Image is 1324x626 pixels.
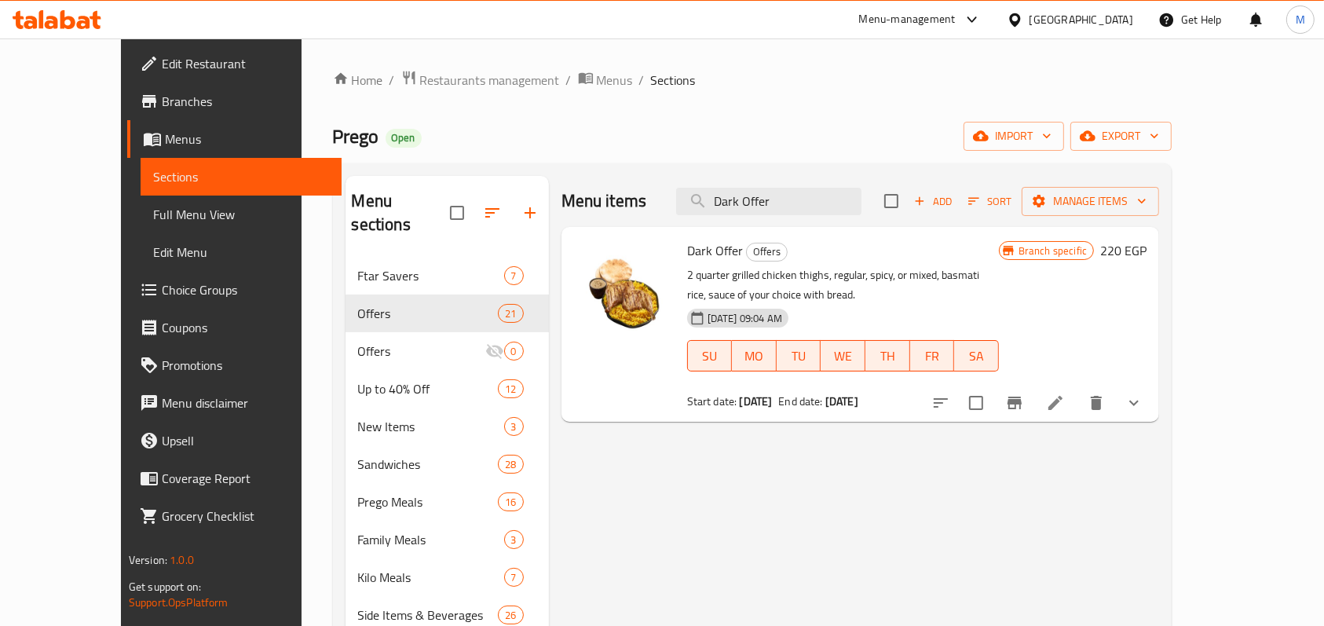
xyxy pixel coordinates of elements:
span: Menu disclaimer [162,394,330,412]
span: Choice Groups [162,280,330,299]
span: Sections [651,71,696,90]
li: / [390,71,395,90]
button: Branch-specific-item [996,384,1033,422]
span: 3 [505,419,523,434]
li: / [639,71,645,90]
span: End date: [778,391,822,412]
span: Select section [875,185,908,218]
span: Coverage Report [162,469,330,488]
span: SA [960,345,993,368]
span: Side Items & Beverages [358,606,499,624]
span: Prego Meals [358,492,499,511]
button: sort-choices [922,384,960,422]
span: Sort items [958,189,1022,214]
span: Prego [333,119,379,154]
div: items [498,455,523,474]
span: Start date: [687,391,737,412]
span: M [1296,11,1305,28]
a: Edit Restaurant [127,45,342,82]
span: Menus [597,71,633,90]
span: Select all sections [441,196,474,229]
span: Restaurants management [420,71,560,90]
h2: Menu items [561,189,647,213]
span: MO [738,345,770,368]
div: items [498,379,523,398]
span: 0 [505,344,523,359]
span: Branches [162,92,330,111]
svg: Inactive section [485,342,504,361]
span: Open [386,131,422,145]
span: Version: [129,550,167,570]
span: Offers [747,243,787,261]
button: TH [865,340,910,372]
div: Menu-management [859,10,956,29]
div: items [504,417,524,436]
span: Full Menu View [153,205,330,224]
button: delete [1077,384,1115,422]
span: Up to 40% Off [358,379,499,398]
b: [DATE] [740,391,773,412]
svg: Show Choices [1125,394,1143,412]
span: Select to update [960,386,993,419]
span: FR [916,345,949,368]
a: Sections [141,158,342,196]
a: Edit menu item [1046,394,1065,412]
a: Support.OpsPlatform [129,592,229,613]
a: Coupons [127,309,342,346]
span: 12 [499,382,522,397]
nav: breadcrumb [333,70,1172,90]
a: Menu disclaimer [127,384,342,422]
span: Offers [358,342,485,361]
span: export [1083,126,1159,146]
span: [DATE] 09:04 AM [701,311,788,326]
span: Dark Offer [687,239,743,262]
span: Kilo Meals [358,568,504,587]
button: show more [1115,384,1153,422]
a: Menus [127,120,342,158]
span: Grocery Checklist [162,507,330,525]
button: Add [908,189,958,214]
span: 26 [499,608,522,623]
input: search [676,188,861,215]
span: New Items [358,417,504,436]
span: Edit Menu [153,243,330,262]
a: Menus [578,70,633,90]
span: Coupons [162,318,330,337]
span: 1.0.0 [170,550,194,570]
a: Restaurants management [401,70,560,90]
span: Family Meals [358,530,504,549]
button: FR [910,340,955,372]
div: items [504,568,524,587]
button: Add section [511,194,549,232]
b: [DATE] [825,391,858,412]
span: 16 [499,495,522,510]
div: Ftar Savers [358,266,504,285]
span: 7 [505,269,523,284]
span: WE [827,345,859,368]
span: Sandwiches [358,455,499,474]
button: WE [821,340,865,372]
span: Branch specific [1012,243,1093,258]
span: Add item [908,189,958,214]
a: Promotions [127,346,342,384]
div: Up to 40% Off12 [346,370,549,408]
li: / [566,71,572,90]
span: import [976,126,1052,146]
span: Get support on: [129,577,201,597]
button: SA [954,340,999,372]
div: Offers21 [346,295,549,332]
span: Add [912,192,954,210]
span: 7 [505,570,523,585]
a: Upsell [127,422,342,459]
h2: Menu sections [352,189,450,236]
h6: 220 EGP [1100,240,1147,262]
span: SU [694,345,726,368]
a: Home [333,71,383,90]
a: Edit Menu [141,233,342,271]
